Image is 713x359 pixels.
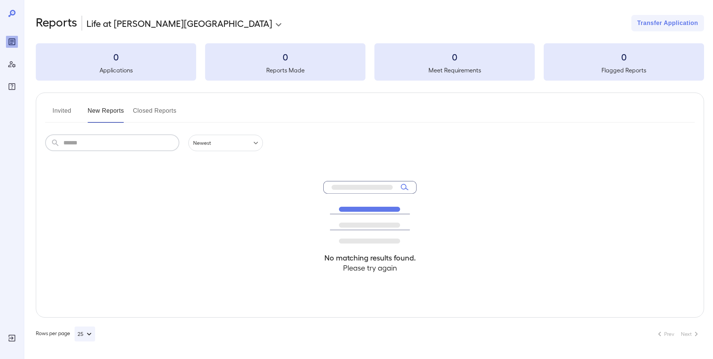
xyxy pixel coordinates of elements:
[544,66,704,75] h5: Flagged Reports
[6,58,18,70] div: Manage Users
[323,253,417,263] h4: No matching results found.
[88,105,124,123] button: New Reports
[36,66,196,75] h5: Applications
[75,327,95,341] button: 25
[188,135,263,151] div: Newest
[544,51,704,63] h3: 0
[374,51,535,63] h3: 0
[36,327,95,341] div: Rows per page
[133,105,177,123] button: Closed Reports
[374,66,535,75] h5: Meet Requirements
[45,105,79,123] button: Invited
[36,51,196,63] h3: 0
[205,51,365,63] h3: 0
[631,15,704,31] button: Transfer Application
[36,43,704,81] summary: 0Applications0Reports Made0Meet Requirements0Flagged Reports
[205,66,365,75] h5: Reports Made
[6,332,18,344] div: Log Out
[323,263,417,273] h4: Please try again
[36,15,77,31] h2: Reports
[6,36,18,48] div: Reports
[652,328,704,340] nav: pagination navigation
[6,81,18,93] div: FAQ
[87,17,272,29] p: Life at [PERSON_NAME][GEOGRAPHIC_DATA]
